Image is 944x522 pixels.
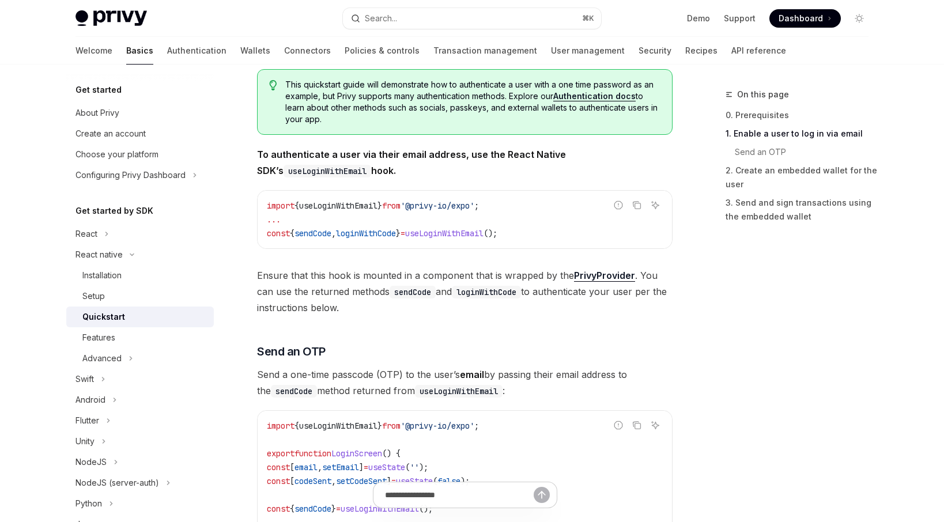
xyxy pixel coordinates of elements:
div: Advanced [82,351,122,365]
button: Toggle NodeJS section [66,452,214,472]
a: User management [551,37,625,65]
span: = [391,476,396,486]
h5: Get started [75,83,122,97]
span: [ [290,476,294,486]
button: Toggle Unity section [66,431,214,452]
a: Setup [66,286,214,307]
button: Toggle Advanced section [66,348,214,369]
a: Quickstart [66,307,214,327]
span: useLoginWithEmail [299,201,377,211]
span: loginWithCode [336,228,396,239]
button: Copy the contents from the code block [629,418,644,433]
span: Send an OTP [257,343,326,360]
span: ; [474,421,479,431]
button: Report incorrect code [611,418,626,433]
button: Toggle Flutter section [66,410,214,431]
span: export [267,448,294,459]
span: ⌘ K [582,14,594,23]
a: Features [66,327,214,348]
span: function [294,448,331,459]
svg: Tip [269,80,277,90]
span: sendCode [294,228,331,239]
button: Toggle Swift section [66,369,214,389]
a: API reference [731,37,786,65]
a: Installation [66,265,214,286]
a: Authentication docs [553,91,636,101]
button: Toggle React section [66,224,214,244]
a: Authentication [167,37,226,65]
span: } [377,201,382,211]
button: Toggle React native section [66,244,214,265]
span: const [267,462,290,472]
div: Flutter [75,414,99,428]
a: Choose your platform [66,144,214,165]
a: Support [724,13,756,24]
span: '@privy-io/expo' [401,201,474,211]
span: This quickstart guide will demonstrate how to authenticate a user with a one time password as an ... [285,79,660,125]
span: useLoginWithEmail [299,421,377,431]
div: Android [75,393,105,407]
span: from [382,421,401,431]
button: Toggle NodeJS (server-auth) section [66,472,214,493]
code: loginWithCode [452,286,521,298]
span: ); [460,476,470,486]
div: Python [75,497,102,510]
span: { [294,201,299,211]
span: { [294,421,299,431]
span: '@privy-io/expo' [401,421,474,431]
a: Transaction management [433,37,537,65]
span: , [318,462,322,472]
span: ] [387,476,391,486]
button: Toggle Android section [66,389,214,410]
button: Copy the contents from the code block [629,198,644,213]
div: Search... [365,12,397,25]
button: Ask AI [648,198,663,213]
span: = [401,228,405,239]
span: email [294,462,318,472]
button: Send message [534,487,550,503]
div: NodeJS (server-auth) [75,476,159,490]
span: codeSent [294,476,331,486]
span: from [382,201,401,211]
span: ... [267,214,281,225]
span: } [396,228,401,239]
a: Basics [126,37,153,65]
div: Unity [75,434,95,448]
div: Installation [82,268,122,282]
span: setEmail [322,462,359,472]
a: 0. Prerequisites [726,106,878,124]
span: ] [359,462,364,472]
a: Welcome [75,37,112,65]
a: About Privy [66,103,214,123]
a: Demo [687,13,710,24]
div: Setup [82,289,105,303]
span: Ensure that this hook is mounted in a component that is wrapped by the . You can use the returned... [257,267,673,316]
span: useLoginWithEmail [405,228,484,239]
code: sendCode [271,385,317,398]
a: Security [639,37,671,65]
code: useLoginWithEmail [284,165,371,177]
a: 1. Enable a user to log in via email [726,124,878,143]
div: NodeJS [75,455,107,469]
span: , [331,476,336,486]
span: '' [410,462,419,472]
span: [ [290,462,294,472]
button: Open search [343,8,601,29]
div: React [75,227,97,241]
span: = [364,462,368,472]
span: ; [474,201,479,211]
button: Toggle Configuring Privy Dashboard section [66,165,214,186]
strong: To authenticate a user via their email address, use the React Native SDK’s hook. [257,149,566,176]
span: ( [433,476,437,486]
div: Features [82,331,115,345]
span: } [377,421,382,431]
span: import [267,201,294,211]
span: import [267,421,294,431]
span: const [267,228,290,239]
code: useLoginWithEmail [415,385,503,398]
div: Create an account [75,127,146,141]
span: Dashboard [779,13,823,24]
div: Swift [75,372,94,386]
a: Recipes [685,37,718,65]
span: , [331,228,336,239]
